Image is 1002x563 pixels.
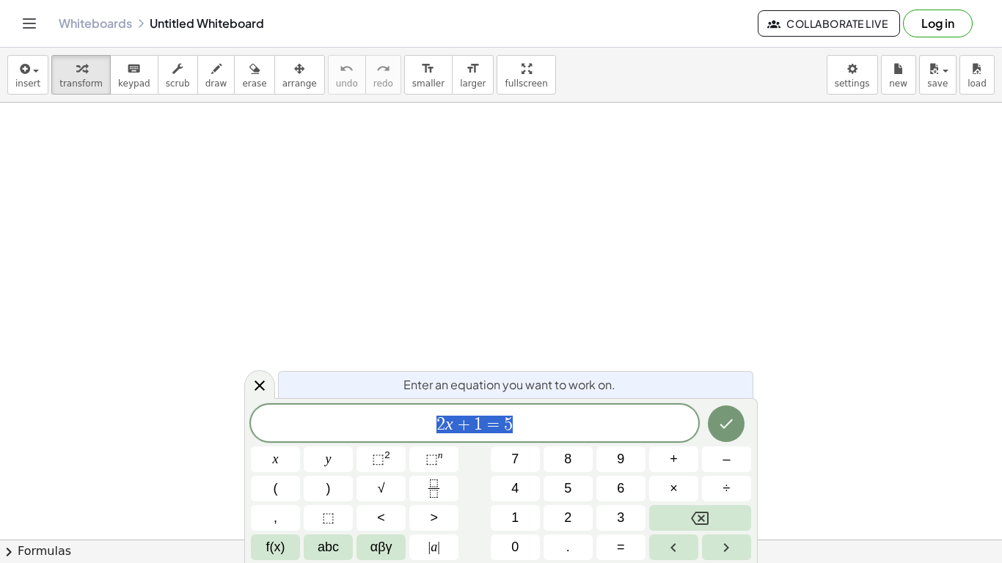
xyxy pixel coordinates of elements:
span: ( [274,479,278,498]
span: 7 [511,449,519,469]
button: ) [304,476,353,501]
span: < [377,508,385,528]
button: settings [827,55,878,95]
span: fullscreen [505,78,547,89]
span: ÷ [723,479,731,498]
span: settings [835,78,870,89]
span: 2 [436,416,445,433]
span: a [428,537,440,557]
span: erase [242,78,266,89]
var: x [445,414,453,433]
button: load [959,55,995,95]
span: ⬚ [425,452,438,466]
button: 3 [596,505,646,531]
button: Placeholder [304,505,353,531]
span: arrange [282,78,317,89]
button: redoredo [365,55,401,95]
button: 0 [491,534,540,560]
span: insert [15,78,40,89]
a: Whiteboards [59,16,132,31]
i: format_size [466,60,480,78]
button: ( [251,476,300,501]
button: 1 [491,505,540,531]
span: , [274,508,277,528]
button: 5 [544,476,593,501]
span: y [326,449,332,469]
i: keyboard [127,60,141,78]
button: x [251,446,300,472]
span: larger [460,78,486,89]
button: Times [649,476,698,501]
span: > [430,508,438,528]
i: redo [376,60,390,78]
span: transform [59,78,103,89]
span: 5 [504,416,513,433]
button: Absolute value [409,534,458,560]
span: – [723,449,730,469]
span: = [483,416,504,433]
button: Done [708,405,745,442]
button: 8 [544,446,593,472]
button: Functions [251,534,300,560]
sup: n [438,449,443,460]
span: 2 [564,508,571,528]
span: scrub [166,78,190,89]
span: + [670,449,678,469]
button: Log in [903,10,973,37]
button: Right arrow [702,534,751,560]
button: Minus [702,446,751,472]
button: keyboardkeypad [110,55,158,95]
span: . [566,537,570,557]
span: Enter an equation you want to work on. [403,376,615,394]
span: × [670,479,678,498]
button: y [304,446,353,472]
span: x [273,449,279,469]
span: draw [205,78,227,89]
span: | [428,540,431,554]
button: Fraction [409,476,458,501]
button: Backspace [649,505,751,531]
span: √ [378,479,385,498]
span: 4 [511,479,519,498]
button: scrub [158,55,198,95]
span: ⬚ [372,452,384,466]
button: 6 [596,476,646,501]
span: new [889,78,907,89]
span: 1 [474,416,483,433]
button: format_sizesmaller [404,55,453,95]
button: . [544,534,593,560]
span: 5 [564,479,571,498]
span: load [968,78,987,89]
sup: 2 [384,449,390,460]
button: Collaborate Live [758,10,900,37]
button: draw [197,55,235,95]
span: Collaborate Live [770,17,888,30]
button: Superscript [409,446,458,472]
button: Plus [649,446,698,472]
span: smaller [412,78,445,89]
span: 1 [511,508,519,528]
button: Left arrow [649,534,698,560]
span: undo [336,78,358,89]
span: abc [318,537,339,557]
span: ⬚ [322,508,334,528]
button: Square root [356,476,406,501]
button: 2 [544,505,593,531]
button: Equals [596,534,646,560]
span: + [453,416,475,433]
span: redo [373,78,393,89]
button: , [251,505,300,531]
button: Less than [356,505,406,531]
span: save [927,78,948,89]
button: 7 [491,446,540,472]
span: 9 [617,449,624,469]
button: erase [234,55,274,95]
span: ) [326,479,331,498]
button: 4 [491,476,540,501]
button: Squared [356,446,406,472]
button: transform [51,55,111,95]
button: save [919,55,957,95]
button: undoundo [328,55,366,95]
span: αβγ [370,537,392,557]
button: Greek alphabet [356,534,406,560]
